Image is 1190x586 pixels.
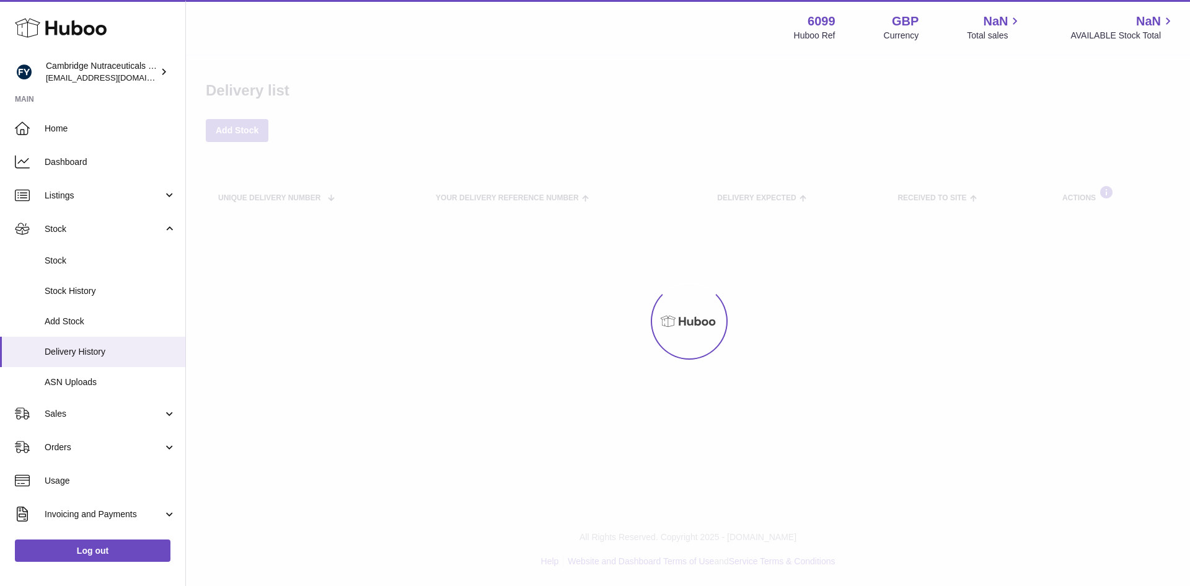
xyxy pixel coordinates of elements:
[45,123,176,135] span: Home
[794,30,835,42] div: Huboo Ref
[45,376,176,388] span: ASN Uploads
[45,408,163,420] span: Sales
[45,255,176,267] span: Stock
[45,316,176,327] span: Add Stock
[45,346,176,358] span: Delivery History
[967,13,1022,42] a: NaN Total sales
[46,60,157,84] div: Cambridge Nutraceuticals Ltd
[45,508,163,520] span: Invoicing and Payments
[45,190,163,202] span: Listings
[967,30,1022,42] span: Total sales
[1070,13,1175,42] a: NaN AVAILABLE Stock Total
[15,63,33,81] img: huboo@camnutra.com
[1070,30,1175,42] span: AVAILABLE Stock Total
[15,539,170,562] a: Log out
[45,442,163,453] span: Orders
[808,13,835,30] strong: 6099
[1136,13,1161,30] span: NaN
[892,13,919,30] strong: GBP
[884,30,919,42] div: Currency
[45,223,163,235] span: Stock
[45,475,176,487] span: Usage
[45,156,176,168] span: Dashboard
[45,285,176,297] span: Stock History
[983,13,1008,30] span: NaN
[46,73,182,82] span: [EMAIL_ADDRESS][DOMAIN_NAME]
